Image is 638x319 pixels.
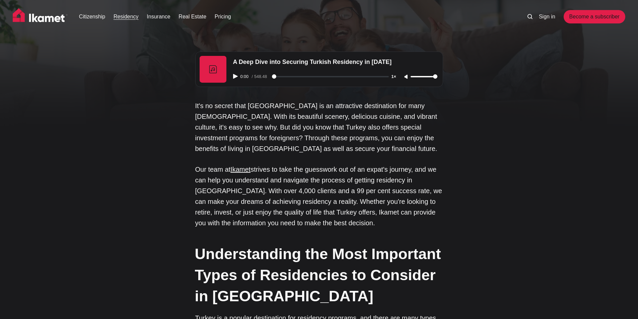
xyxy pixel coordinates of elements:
[403,74,411,80] button: Unmute
[179,13,206,21] a: Real Estate
[13,8,68,25] img: Ikamet home
[195,243,443,307] h2: Understanding the Most Important Types of Residencies to Consider in [GEOGRAPHIC_DATA]
[564,10,625,23] a: Become a subscriber
[195,100,443,154] p: It's no secret that [GEOGRAPHIC_DATA] is an attractive destination for many [DEMOGRAPHIC_DATA]. W...
[539,13,555,21] a: Sign in
[390,75,403,79] button: Adjust playback speed
[147,13,170,21] a: Insurance
[229,56,441,68] div: A Deep Dive into Securing Turkish Residency in [DATE]
[233,74,239,79] button: Play audio
[252,75,271,79] div: /
[215,13,231,21] a: Pricing
[114,13,139,21] a: Residency
[230,166,251,173] a: Ikamet
[79,13,105,21] a: Citizenship
[253,74,268,79] span: 548.48
[195,164,443,228] p: Our team at strives to take the guesswork out of an expat's journey, and we can help you understa...
[239,75,252,79] span: 0:00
